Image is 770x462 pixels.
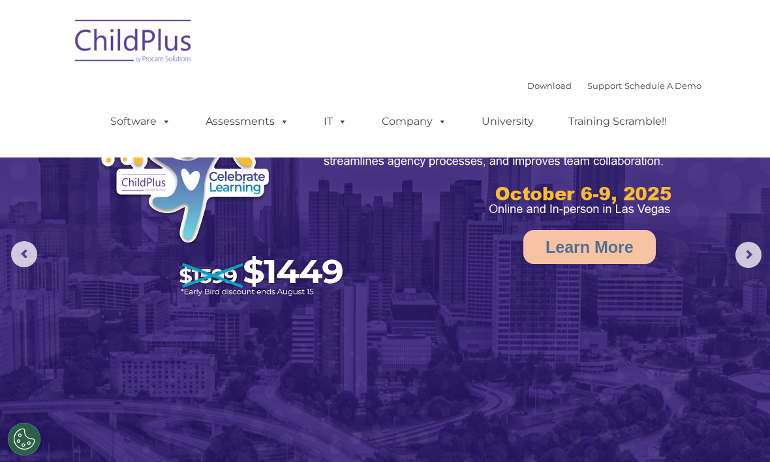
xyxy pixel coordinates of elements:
[369,108,460,135] a: Company
[527,80,572,91] a: Download
[469,108,547,135] a: University
[587,80,622,91] a: Support
[69,10,199,76] img: ChildPlus by Procare Solutions
[311,108,360,135] a: IT
[192,108,302,135] a: Assessments
[97,108,184,135] a: Software
[555,108,680,135] a: Training Scramble!!
[624,80,701,91] a: Schedule A Demo
[8,423,40,455] button: Cookies Settings
[523,230,656,264] a: Learn More
[527,80,701,91] font: |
